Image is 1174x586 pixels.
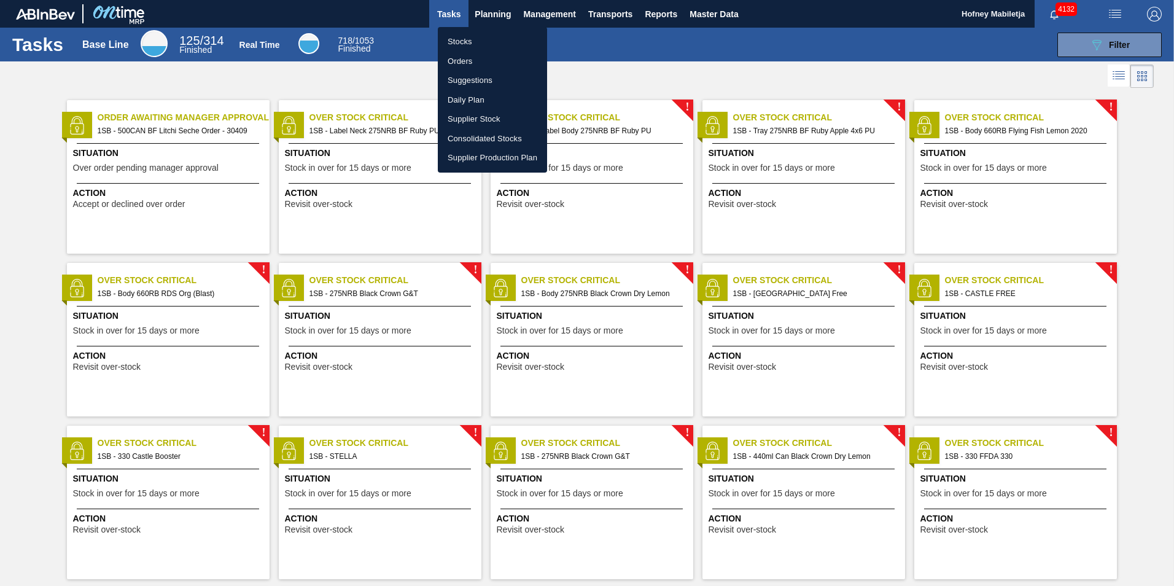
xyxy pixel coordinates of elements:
[438,32,547,52] a: Stocks
[438,148,547,168] a: Supplier Production Plan
[438,109,547,129] a: Supplier Stock
[438,71,547,90] a: Suggestions
[438,52,547,71] a: Orders
[438,129,547,149] a: Consolidated Stocks
[438,90,547,110] a: Daily Plan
